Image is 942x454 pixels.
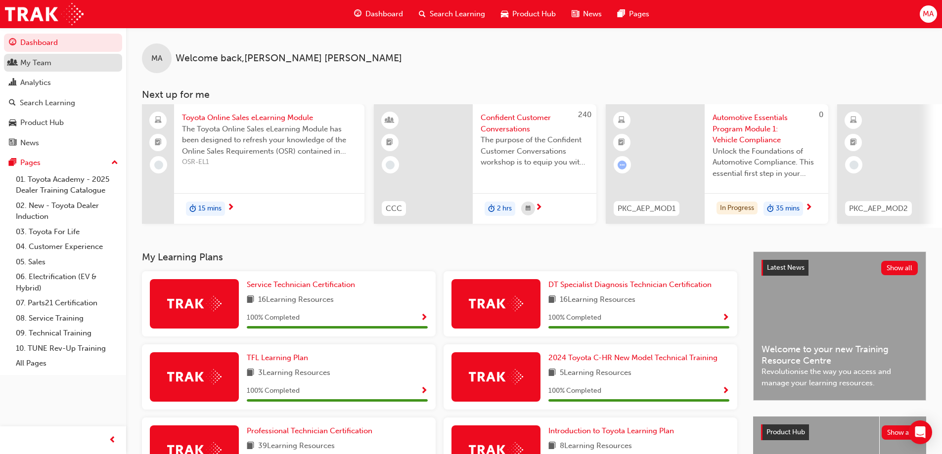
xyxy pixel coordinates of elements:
[12,254,122,270] a: 05. Sales
[481,112,588,134] span: Confident Customer Conversations
[247,367,254,379] span: book-icon
[12,172,122,198] a: 01. Toyota Academy - 2025 Dealer Training Catalogue
[4,154,122,172] button: Pages
[493,4,564,24] a: car-iconProduct Hub
[9,79,16,87] span: chart-icon
[12,239,122,254] a: 04. Customer Experience
[722,314,729,323] span: Show Progress
[12,224,122,240] a: 03. Toyota For Life
[12,295,122,311] a: 07. Parts21 Certification
[12,269,122,295] a: 06. Electrification (EV & Hybrid)
[618,114,625,127] span: learningResourceType_ELEARNING-icon
[606,104,828,224] a: 0PKC_AEP_MOD1Automotive Essentials Program Module 1: Vehicle ComplianceUnlock the Foundations of ...
[9,159,16,167] span: pages-icon
[849,203,908,214] span: PKC_AEP_MOD2
[548,352,721,364] a: 2024 Toyota C-HR New Model Technical Training
[176,53,402,64] span: Welcome back , [PERSON_NAME] [PERSON_NAME]
[4,54,122,72] a: My Team
[12,326,122,341] a: 09. Technical Training
[5,3,84,25] a: Trak
[629,8,649,20] span: Pages
[155,114,162,127] span: laptop-icon
[767,203,774,215] span: duration-icon
[247,294,254,306] span: book-icon
[189,203,196,215] span: duration-icon
[4,134,122,152] a: News
[497,203,512,214] span: 2 hrs
[572,8,579,20] span: news-icon
[618,203,675,214] span: PKC_AEP_MOD1
[610,4,657,24] a: pages-iconPages
[258,367,330,379] span: 3 Learning Resources
[247,280,355,289] span: Service Technician Certification
[151,53,162,64] span: MA
[762,344,918,366] span: Welcome to your new Training Resource Centre
[881,261,918,275] button: Show all
[578,110,591,119] span: 240
[713,112,820,146] span: Automotive Essentials Program Module 1: Vehicle Compliance
[198,203,222,214] span: 15 mins
[548,367,556,379] span: book-icon
[155,136,162,149] span: booktick-icon
[247,352,312,364] a: TFL Learning Plan
[142,251,737,263] h3: My Learning Plans
[182,157,357,168] span: OSR-EL1
[247,353,308,362] span: TFL Learning Plan
[850,114,857,127] span: learningResourceType_ELEARNING-icon
[365,8,403,20] span: Dashboard
[167,369,222,384] img: Trak
[512,8,556,20] span: Product Hub
[247,425,376,437] a: Professional Technician Certification
[583,8,602,20] span: News
[548,385,601,397] span: 100 % Completed
[882,425,919,440] button: Show all
[20,77,51,88] div: Analytics
[9,139,16,148] span: news-icon
[20,157,41,168] div: Pages
[9,59,16,68] span: people-icon
[126,89,942,100] h3: Next up for me
[12,341,122,356] a: 10. TUNE Rev-Up Training
[564,4,610,24] a: news-iconNews
[9,119,16,127] span: car-icon
[819,110,823,119] span: 0
[535,204,542,212] span: next-icon
[469,296,523,311] img: Trak
[20,117,64,128] div: Product Hub
[109,434,116,447] span: prev-icon
[526,203,531,215] span: calendar-icon
[920,5,937,23] button: MA
[548,353,718,362] span: 2024 Toyota C-HR New Model Technical Training
[142,104,364,224] a: Toyota Online Sales eLearning ModuleThe Toyota Online Sales eLearning Module has been designed to...
[548,425,678,437] a: Introduction to Toyota Learning Plan
[182,124,357,157] span: The Toyota Online Sales eLearning Module has been designed to refresh your knowledge of the Onlin...
[154,161,163,169] span: learningRecordVerb_NONE-icon
[247,312,300,324] span: 100 % Completed
[560,440,632,453] span: 8 Learning Resources
[9,99,16,108] span: search-icon
[722,312,729,324] button: Show Progress
[560,367,631,379] span: 5 Learning Resources
[713,146,820,179] span: Unlock the Foundations of Automotive Compliance. This essential first step in your Automotive Ess...
[227,204,234,212] span: next-icon
[762,260,918,276] a: Latest NewsShow all
[4,114,122,132] a: Product Hub
[548,440,556,453] span: book-icon
[548,294,556,306] span: book-icon
[346,4,411,24] a: guage-iconDashboard
[420,312,428,324] button: Show Progress
[258,294,334,306] span: 16 Learning Resources
[618,136,625,149] span: booktick-icon
[4,74,122,92] a: Analytics
[420,387,428,396] span: Show Progress
[548,312,601,324] span: 100 % Completed
[420,385,428,397] button: Show Progress
[722,385,729,397] button: Show Progress
[766,428,805,436] span: Product Hub
[386,161,395,169] span: learningRecordVerb_NONE-icon
[4,32,122,154] button: DashboardMy TeamAnalyticsSearch LearningProduct HubNews
[4,94,122,112] a: Search Learning
[488,203,495,215] span: duration-icon
[717,202,758,215] div: In Progress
